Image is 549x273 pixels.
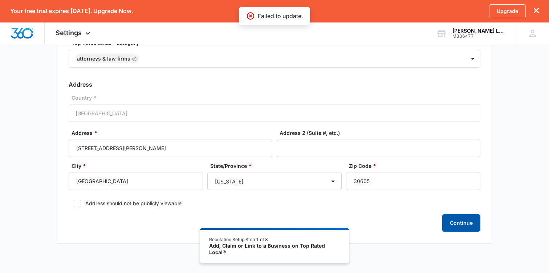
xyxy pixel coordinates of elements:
[280,129,483,137] label: Address 2 (Suite #, etc.)
[452,34,505,39] div: account id
[72,129,275,137] label: Address
[72,94,483,102] label: Country
[69,199,480,207] label: Address should not be publicly viewable
[10,8,133,15] p: Your free trial expires [DATE]. Upgrade Now.
[534,8,539,15] button: dismiss this dialog
[77,56,130,61] div: Attorneys & Law Firms
[209,236,340,243] div: Reputation Setup Step 1 of 3
[72,162,206,170] label: City
[452,28,505,34] div: account name
[489,4,526,18] a: Upgrade
[209,243,340,255] div: Add, Claim or Link to a Business on Top Rated Local®
[442,214,480,232] button: Continue
[349,162,483,170] label: Zip Code
[258,12,303,20] p: Failed to update.
[69,80,480,89] h3: Address
[56,29,82,37] span: Settings
[45,22,103,44] div: Settings
[130,56,137,61] div: Remove Attorneys & Law Firms
[210,162,345,170] label: State/Province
